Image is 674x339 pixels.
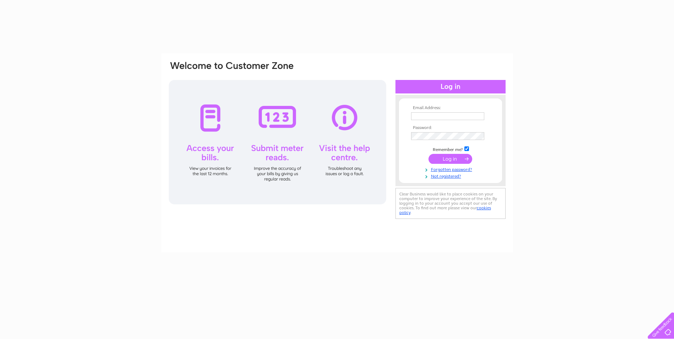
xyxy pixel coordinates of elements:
[409,125,492,130] th: Password:
[399,205,491,215] a: cookies policy
[411,166,492,172] a: Forgotten password?
[428,154,472,164] input: Submit
[409,145,492,152] td: Remember me?
[395,188,506,219] div: Clear Business would like to place cookies on your computer to improve your experience of the sit...
[409,106,492,111] th: Email Address:
[411,172,492,179] a: Not registered?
